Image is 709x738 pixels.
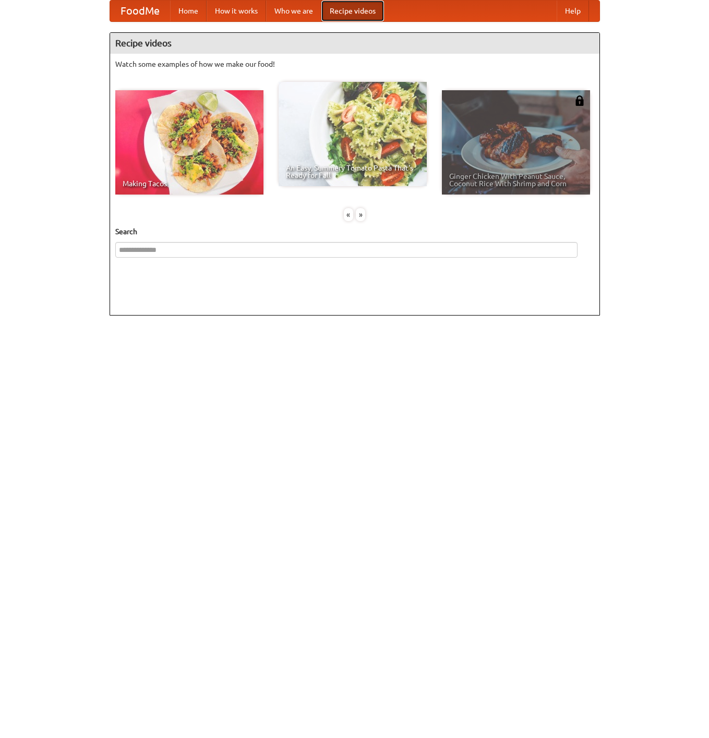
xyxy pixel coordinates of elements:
a: Making Tacos [115,90,263,195]
a: An Easy, Summery Tomato Pasta That's Ready for Fall [279,82,427,186]
h4: Recipe videos [110,33,599,54]
span: Making Tacos [123,180,256,187]
div: « [344,208,353,221]
p: Watch some examples of how we make our food! [115,59,594,69]
a: Who we are [266,1,321,21]
img: 483408.png [574,95,585,106]
a: Recipe videos [321,1,384,21]
a: Help [557,1,589,21]
span: An Easy, Summery Tomato Pasta That's Ready for Fall [286,164,419,179]
a: Home [170,1,207,21]
div: » [356,208,365,221]
h5: Search [115,226,594,237]
a: FoodMe [110,1,170,21]
a: How it works [207,1,266,21]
